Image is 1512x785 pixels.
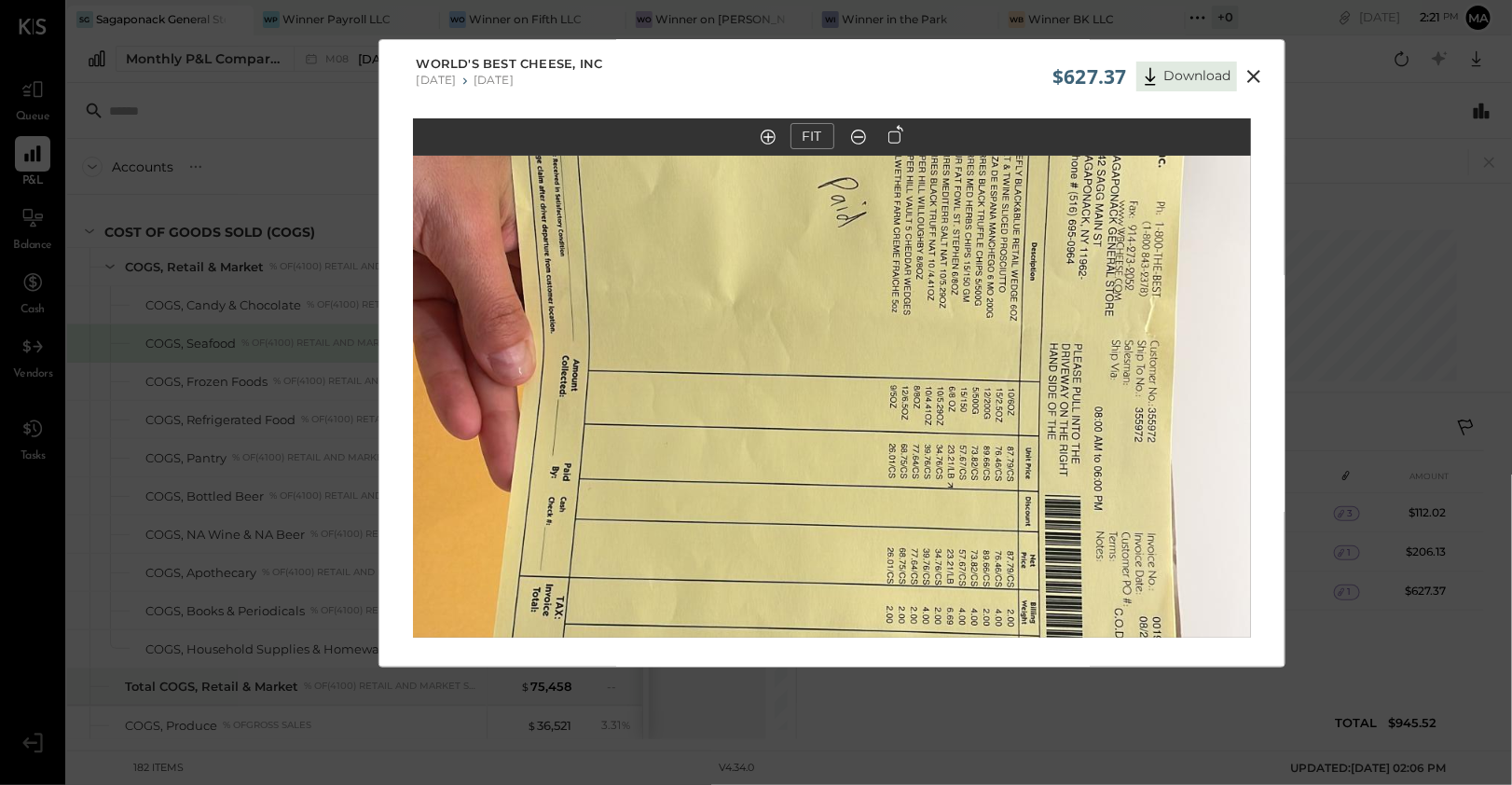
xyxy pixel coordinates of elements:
[474,73,514,87] div: [DATE]
[417,73,457,87] div: [DATE]
[1136,62,1237,91] button: Download
[790,123,834,149] button: FIT
[417,55,603,74] span: World's Best Cheese, Inc
[1052,63,1126,90] span: $627.37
